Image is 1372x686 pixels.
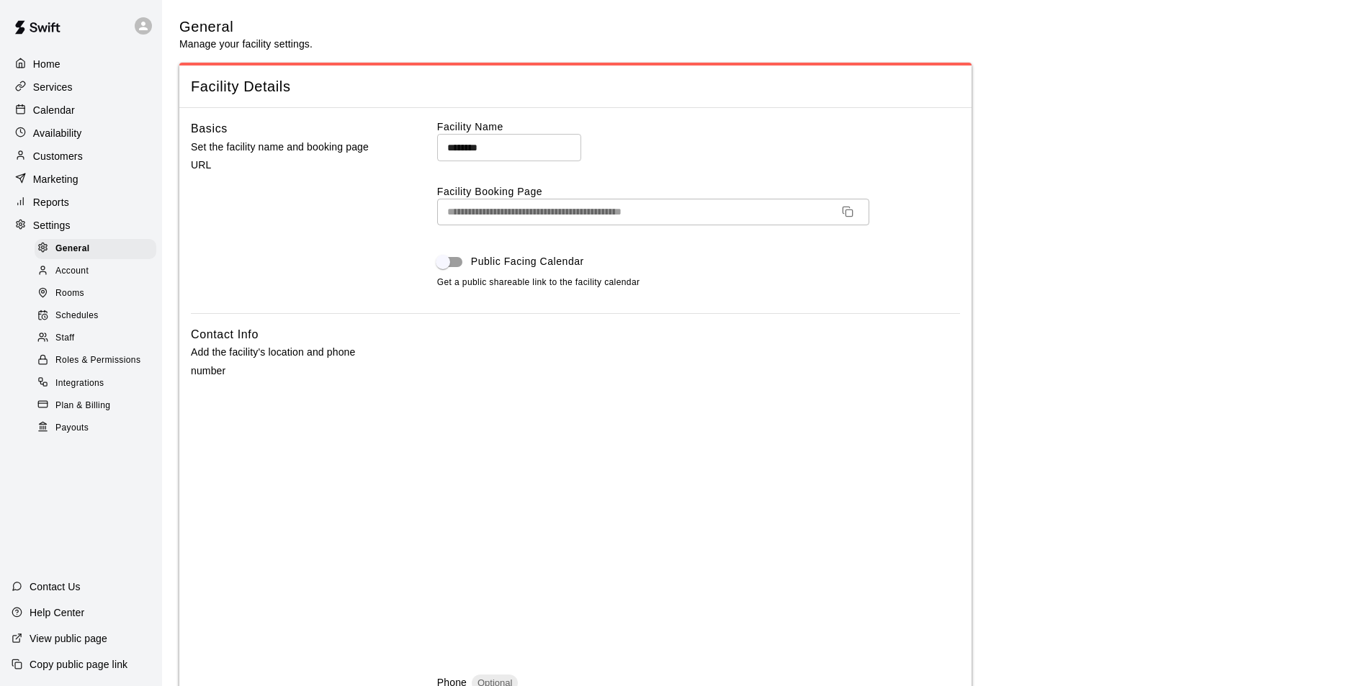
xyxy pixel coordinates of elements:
a: Account [35,260,162,282]
a: Roles & Permissions [35,350,162,372]
span: Roles & Permissions [55,353,140,368]
p: Availability [33,126,82,140]
span: Integrations [55,376,104,391]
div: Schedules [35,306,156,326]
span: Get a public shareable link to the facility calendar [437,276,640,290]
label: Facility Booking Page [437,184,960,199]
span: Facility Details [191,77,960,96]
p: Manage your facility settings. [179,37,313,51]
a: Services [12,76,151,98]
button: Copy URL [836,200,859,223]
a: Availability [12,122,151,144]
a: Payouts [35,417,162,439]
a: Integrations [35,372,162,394]
p: Customers [33,149,83,163]
h6: Contact Info [191,325,259,344]
p: Calendar [33,103,75,117]
div: Staff [35,328,156,348]
p: Home [33,57,60,71]
a: Rooms [35,283,162,305]
span: Public Facing Calendar [471,254,584,269]
p: Add the facility's location and phone number [191,343,391,379]
p: Settings [33,218,71,233]
div: Plan & Billing [35,396,156,416]
span: Rooms [55,286,84,301]
a: Marketing [12,168,151,190]
div: Integrations [35,374,156,394]
span: Payouts [55,421,89,435]
a: Customers [12,145,151,167]
p: Set the facility name and booking page URL [191,138,391,174]
label: Facility Name [437,119,960,134]
h5: General [179,17,313,37]
a: Settings [12,215,151,236]
p: Marketing [33,172,79,186]
a: Staff [35,328,162,350]
span: Account [55,264,89,279]
div: Account [35,261,156,281]
span: General [55,242,90,256]
div: Payouts [35,418,156,438]
a: Schedules [35,305,162,328]
span: Staff [55,331,74,346]
p: Help Center [30,605,84,620]
span: Plan & Billing [55,399,110,413]
div: Roles & Permissions [35,351,156,371]
a: Reports [12,191,151,213]
h6: Basics [191,119,228,138]
a: Home [12,53,151,75]
p: View public page [30,631,107,646]
p: Contact Us [30,579,81,594]
p: Copy public page link [30,657,127,672]
span: Schedules [55,309,99,323]
a: Calendar [12,99,151,121]
iframe: Secure address input frame [434,322,963,654]
div: General [35,239,156,259]
a: Plan & Billing [35,394,162,417]
p: Services [33,80,73,94]
div: Rooms [35,284,156,304]
p: Reports [33,195,69,209]
a: General [35,238,162,260]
